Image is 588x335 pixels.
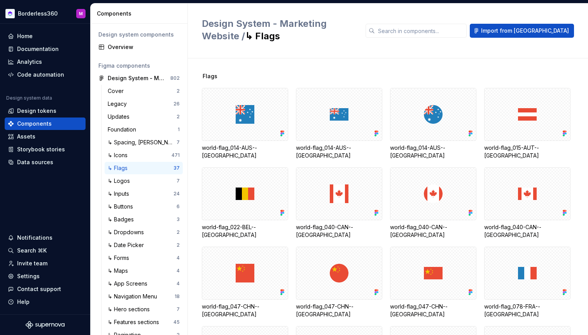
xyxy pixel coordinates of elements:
a: ↳ Icons471 [105,149,183,161]
a: Foundation1 [105,123,183,136]
svg: Supernova Logo [26,321,65,329]
a: ↳ Buttons6 [105,200,183,213]
div: ↳ Date Picker [108,241,147,249]
div: world-flag_078-FRA--[GEOGRAPHIC_DATA] [484,303,570,318]
span: Flags [203,72,217,80]
button: Help [5,296,86,308]
div: Updates [108,113,133,121]
button: Borderless360M [2,5,89,22]
div: world-flag_040-CAN--[GEOGRAPHIC_DATA] [484,223,570,239]
div: Notifications [17,234,52,242]
div: 471 [171,152,180,158]
a: ↳ Forms4 [105,252,183,264]
h2: ↳ Flags [202,18,356,42]
div: world-flag_047-CHN--[GEOGRAPHIC_DATA] [296,303,382,318]
a: Data sources [5,156,86,168]
div: 45 [173,319,180,325]
div: ↳ Forms [108,254,132,262]
div: Invite team [17,260,47,267]
div: Code automation [17,71,64,79]
div: Foundation [108,126,139,133]
div: Assets [17,133,35,140]
a: Legacy26 [105,98,183,110]
div: 7 [177,178,180,184]
div: Figma components [98,62,180,70]
a: ↳ Spacing, [PERSON_NAME] and Grids7 [105,136,183,149]
div: Legacy [108,100,130,108]
div: world-flag_040-CAN--[GEOGRAPHIC_DATA] [296,223,382,239]
div: Design system components [98,31,180,39]
a: Storybook stories [5,143,86,156]
a: Analytics [5,56,86,68]
div: world-flag_040-CAN--[GEOGRAPHIC_DATA] [390,167,476,239]
div: ↳ Dropdowns [108,228,147,236]
a: ↳ Features sections45 [105,316,183,328]
a: ↳ App Screens4 [105,277,183,290]
div: ↳ Flags [108,164,131,172]
div: world-flag_022-BEL--[GEOGRAPHIC_DATA] [202,167,288,239]
div: 4 [177,255,180,261]
div: 2 [177,88,180,94]
div: M [79,11,83,17]
span: Import from [GEOGRAPHIC_DATA] [481,27,569,35]
div: world-flag_047-CHN--[GEOGRAPHIC_DATA] [202,247,288,318]
div: 37 [173,165,180,171]
div: world-flag_047-CHN--[GEOGRAPHIC_DATA] [296,247,382,318]
div: Overview [108,43,180,51]
button: Notifications [5,232,86,244]
div: world-flag_040-CAN--[GEOGRAPHIC_DATA] [296,167,382,239]
div: Settings [17,272,40,280]
div: world-flag_014-AUS--[GEOGRAPHIC_DATA] [296,144,382,160]
div: ↳ Buttons [108,203,136,210]
a: Overview [95,41,183,53]
img: c6184690-d68d-44f3-bd3d-6b95d693eb49.png [5,9,15,18]
div: Documentation [17,45,59,53]
a: Home [5,30,86,42]
div: 6 [177,203,180,210]
span: Design System - Marketing Website / [202,18,327,42]
div: ↳ Logos [108,177,133,185]
div: 802 [170,75,180,81]
a: ↳ Flags37 [105,162,183,174]
a: Settings [5,270,86,282]
div: 26 [173,101,180,107]
a: Documentation [5,43,86,55]
button: Contact support [5,283,86,295]
div: ↳ Spacing, [PERSON_NAME] and Grids [108,139,177,146]
div: Help [17,298,30,306]
div: 2 [177,242,180,248]
div: ↳ Maps [108,267,131,275]
a: ↳ Maps4 [105,265,183,277]
div: world-flag_047-CHN--[GEOGRAPHIC_DATA] [390,247,476,318]
a: Design tokens [5,105,86,117]
div: world-flag_015-AUT--[GEOGRAPHIC_DATA] [484,144,570,160]
a: ↳ Inputs24 [105,188,183,200]
div: Data sources [17,158,53,166]
a: Assets [5,130,86,143]
div: world-flag_047-CHN--[GEOGRAPHIC_DATA] [202,303,288,318]
div: world-flag_047-CHN--[GEOGRAPHIC_DATA] [390,303,476,318]
div: 7 [177,139,180,146]
div: Search ⌘K [17,247,47,254]
div: 24 [173,191,180,197]
div: world-flag_015-AUT--[GEOGRAPHIC_DATA] [484,88,570,160]
div: 1 [178,126,180,133]
div: Analytics [17,58,42,66]
div: ↳ Navigation Menu [108,293,160,300]
input: Search in components... [375,24,467,38]
a: ↳ Navigation Menu18 [105,290,183,303]
div: ↳ Features sections [108,318,162,326]
div: world-flag_040-CAN--[GEOGRAPHIC_DATA] [390,223,476,239]
div: Contact support [17,285,61,293]
div: 2 [177,114,180,120]
button: Search ⌘K [5,244,86,257]
div: world-flag_014-AUS--[GEOGRAPHIC_DATA] [390,88,476,160]
a: Invite team [5,257,86,270]
div: Home [17,32,33,40]
div: ↳ Hero sections [108,305,153,313]
div: world-flag_022-BEL--[GEOGRAPHIC_DATA] [202,223,288,239]
a: ↳ Logos7 [105,175,183,187]
div: 2 [177,229,180,235]
div: 4 [177,268,180,274]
